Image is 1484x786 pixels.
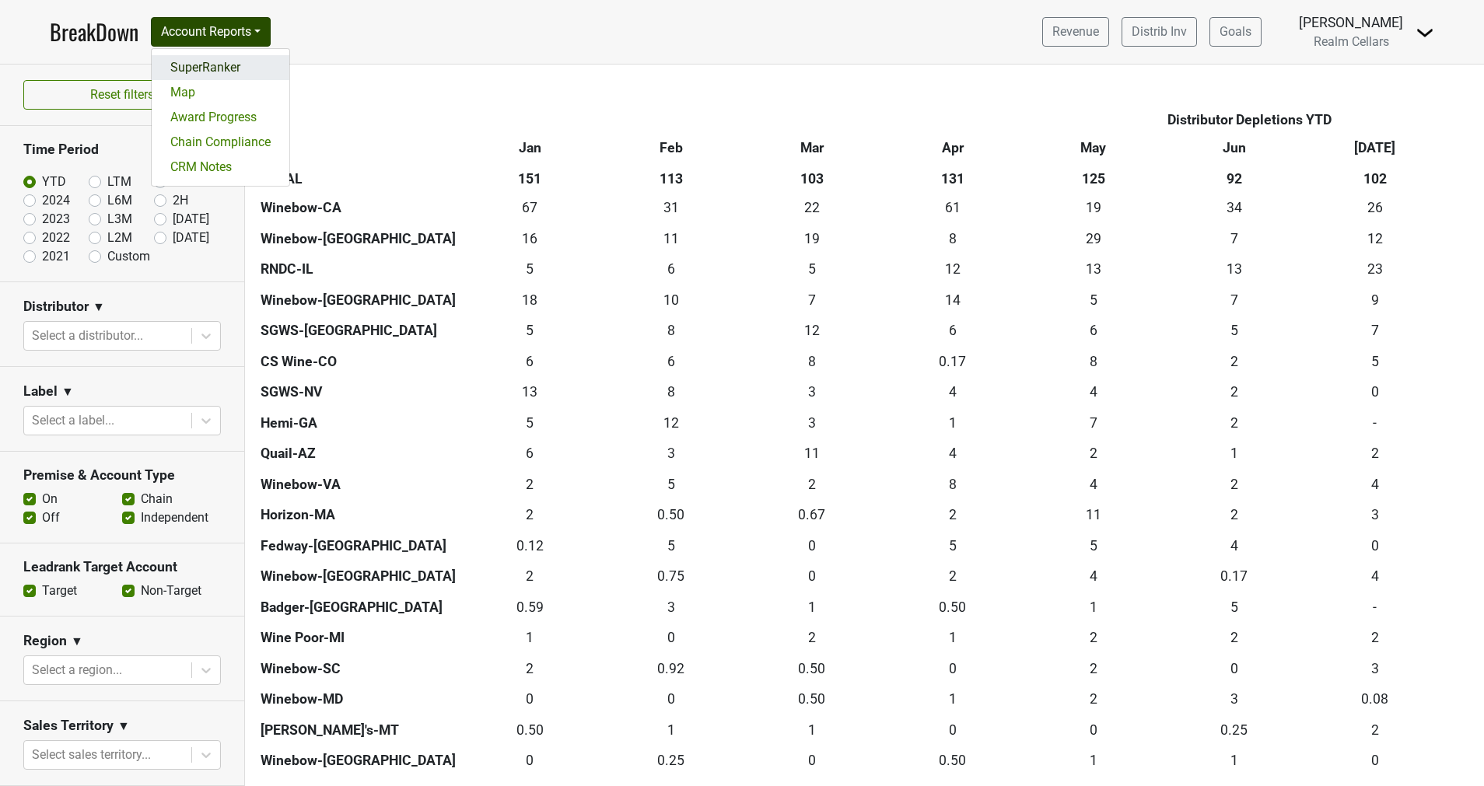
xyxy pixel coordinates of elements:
div: 4 [1308,566,1441,586]
div: 10 [604,290,737,310]
div: 2 [1308,443,1441,463]
div: 23 [1308,259,1441,279]
div: 5 [886,536,1019,556]
td: 13 [460,377,600,408]
div: 5 [604,536,737,556]
label: 2023 [42,210,70,229]
th: TOTAL [257,162,460,193]
label: Independent [141,508,208,527]
td: 1.5 [882,561,1023,592]
td: 12.174 [1304,223,1445,254]
div: 5 [745,259,878,279]
span: ▼ [61,383,74,401]
div: 0 [886,658,1019,679]
th: 113 [600,162,741,193]
div: 14 [886,290,1019,310]
th: Winebow-SC [257,653,460,684]
div: 12 [604,413,737,433]
div: 2 [464,658,597,679]
div: 0.50 [886,597,1019,617]
td: 0 [741,530,882,561]
a: Distrib Inv [1122,17,1197,47]
div: 0 [745,536,878,556]
div: 1 [886,413,1019,433]
label: Non-Target [141,582,201,600]
td: 0.5 [600,500,741,531]
td: 0.585 [460,592,600,623]
td: 7.004 [1164,223,1304,254]
td: 1.501 [460,653,600,684]
td: 1.834 [460,561,600,592]
th: Quail-AZ [257,438,460,470]
td: 33.5 [1164,193,1304,224]
span: ▼ [71,632,83,651]
div: 3 [604,597,737,617]
div: 2 [464,566,597,586]
th: Badger-[GEOGRAPHIC_DATA] [257,592,460,623]
div: - [1308,597,1441,617]
td: 9.502 [600,285,741,316]
td: 28.594 [1023,223,1164,254]
td: 5 [741,254,882,285]
td: 0.75 [600,561,741,592]
h3: Sales Territory [23,718,114,734]
div: 0 [745,566,878,586]
td: 8.589 [1304,285,1445,316]
th: Horizon-MA [257,500,460,531]
td: 12.5 [1023,254,1164,285]
td: 5.081 [460,316,600,347]
div: 0.12 [464,536,597,556]
td: 6.167 [600,346,741,377]
td: 3.91 [1164,530,1304,561]
div: 8 [886,474,1019,494]
td: 1.999 [1023,623,1164,654]
td: 1.502 [1023,438,1164,470]
div: 6 [464,443,597,463]
td: 15.763 [460,223,600,254]
div: 22 [745,197,878,218]
div: 1 [745,597,878,617]
td: 12.083 [600,407,741,438]
th: Apr: activate to sort column ascending [882,134,1023,162]
label: Chain [141,490,173,508]
td: 0 [1164,653,1304,684]
th: Wine Poor-MI [257,623,460,654]
td: 8.334 [741,346,882,377]
h3: Premise & Account Type [23,467,221,484]
div: 5 [1027,536,1160,556]
div: 4 [886,443,1019,463]
div: 0.17 [1167,566,1300,586]
td: 8.088 [882,223,1023,254]
div: 6 [1027,320,1160,341]
label: [DATE] [173,210,209,229]
th: Winebow-CA [257,193,460,224]
span: Realm Cellars [1314,34,1389,49]
div: 4 [886,382,1019,402]
div: 1 [886,627,1019,648]
div: 12 [886,259,1019,279]
td: 6.498 [1023,316,1164,347]
td: 5.418 [1023,285,1164,316]
div: 6 [604,259,737,279]
div: 5 [464,259,597,279]
div: 2 [1027,627,1160,648]
td: 4.418 [1023,469,1164,500]
div: 61 [886,197,1019,218]
div: 2 [1167,627,1300,648]
div: 2 [1027,658,1160,679]
div: 4 [1308,474,1441,494]
td: 0 [1304,377,1445,408]
th: RNDC-IL [257,254,460,285]
div: 2 [1308,627,1441,648]
h3: Region [23,633,67,649]
div: 8 [745,351,878,372]
label: YTD [42,173,66,191]
td: 5.831 [882,316,1023,347]
td: 13.167 [1164,254,1304,285]
div: 2 [1167,382,1300,402]
td: 0.502 [741,653,882,684]
div: 3 [1308,505,1441,525]
div: 0.17 [886,351,1019,372]
th: SGWS-NV [257,377,460,408]
div: 13 [464,382,597,402]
